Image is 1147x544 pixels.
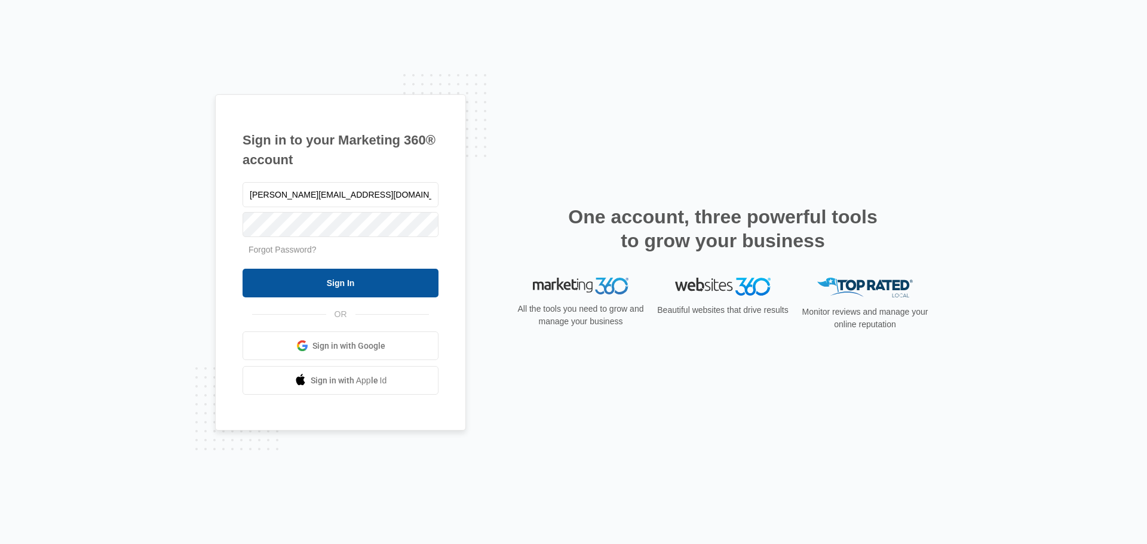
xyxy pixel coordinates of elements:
img: Top Rated Local [817,278,913,297]
h2: One account, three powerful tools to grow your business [565,205,881,253]
img: Marketing 360 [533,278,628,294]
input: Email [243,182,438,207]
p: All the tools you need to grow and manage your business [514,303,648,328]
img: Websites 360 [675,278,771,295]
span: OR [326,308,355,321]
p: Monitor reviews and manage your online reputation [798,306,932,331]
span: Sign in with Google [312,340,385,352]
a: Sign in with Google [243,331,438,360]
h1: Sign in to your Marketing 360® account [243,130,438,170]
a: Sign in with Apple Id [243,366,438,395]
span: Sign in with Apple Id [311,374,387,387]
a: Forgot Password? [249,245,317,254]
p: Beautiful websites that drive results [656,304,790,316]
input: Sign In [243,269,438,297]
